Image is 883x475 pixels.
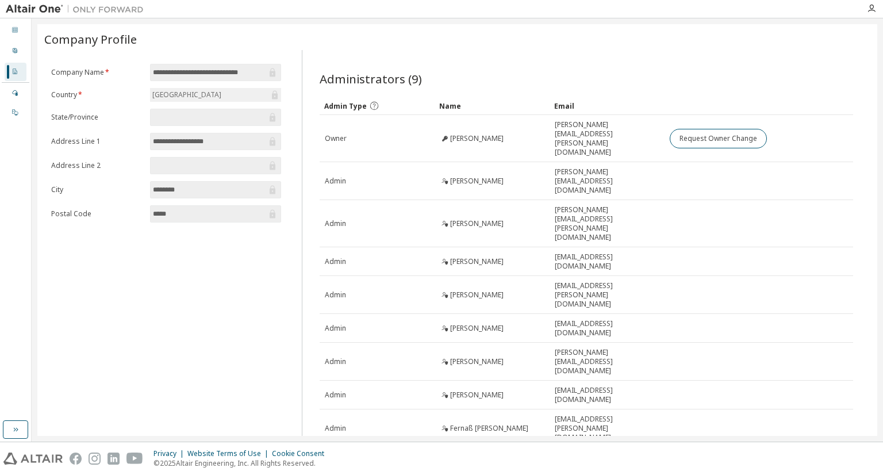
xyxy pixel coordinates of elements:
span: Admin Type [324,101,367,111]
span: [PERSON_NAME] [450,390,504,400]
span: [PERSON_NAME][EMAIL_ADDRESS][DOMAIN_NAME] [555,167,659,195]
span: [PERSON_NAME] [450,357,504,366]
img: altair_logo.svg [3,453,63,465]
label: Company Name [51,68,143,77]
div: Privacy [153,449,187,458]
div: Managed [5,84,26,102]
label: Address Line 2 [51,161,143,170]
div: [GEOGRAPHIC_DATA] [150,88,281,102]
span: [PERSON_NAME] [450,219,504,228]
span: [EMAIL_ADDRESS][PERSON_NAME][DOMAIN_NAME] [555,281,659,309]
img: facebook.svg [70,453,82,465]
p: © 2025 Altair Engineering, Inc. All Rights Reserved. [153,458,331,468]
div: Cookie Consent [272,449,331,458]
span: [PERSON_NAME][EMAIL_ADDRESS][DOMAIN_NAME] [555,348,659,376]
div: On Prem [5,104,26,122]
span: Admin [325,390,346,400]
div: Dashboard [5,21,26,40]
span: Fernaß [PERSON_NAME] [450,424,528,433]
span: Admin [325,219,346,228]
span: [EMAIL_ADDRESS][DOMAIN_NAME] [555,319,659,338]
span: Admin [325,324,346,333]
span: [EMAIL_ADDRESS][PERSON_NAME][DOMAIN_NAME] [555,415,659,442]
span: [PERSON_NAME] [450,290,504,300]
span: Company Profile [44,31,137,47]
span: Administrators (9) [320,71,422,87]
label: State/Province [51,113,143,122]
label: City [51,185,143,194]
span: Admin [325,177,346,186]
span: Owner [325,134,347,143]
span: Admin [325,290,346,300]
span: [EMAIL_ADDRESS][DOMAIN_NAME] [555,252,659,271]
img: linkedin.svg [108,453,120,465]
div: Email [554,97,660,115]
div: User Profile [5,42,26,60]
span: [EMAIL_ADDRESS][DOMAIN_NAME] [555,386,659,404]
label: Address Line 1 [51,137,143,146]
span: Admin [325,357,346,366]
img: Altair One [6,3,149,15]
span: [PERSON_NAME] [450,177,504,186]
span: [PERSON_NAME] [450,134,504,143]
div: Website Terms of Use [187,449,272,458]
span: [PERSON_NAME][EMAIL_ADDRESS][PERSON_NAME][DOMAIN_NAME] [555,205,659,242]
span: [PERSON_NAME] [450,324,504,333]
span: Admin [325,424,346,433]
label: Postal Code [51,209,143,219]
div: [GEOGRAPHIC_DATA] [151,89,223,101]
button: Request Owner Change [670,129,767,148]
span: Admin [325,257,346,266]
img: instagram.svg [89,453,101,465]
img: youtube.svg [126,453,143,465]
div: Name [439,97,545,115]
label: Country [51,90,143,99]
span: [PERSON_NAME][EMAIL_ADDRESS][PERSON_NAME][DOMAIN_NAME] [555,120,659,157]
div: Company Profile [5,63,26,81]
span: [PERSON_NAME] [450,257,504,266]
